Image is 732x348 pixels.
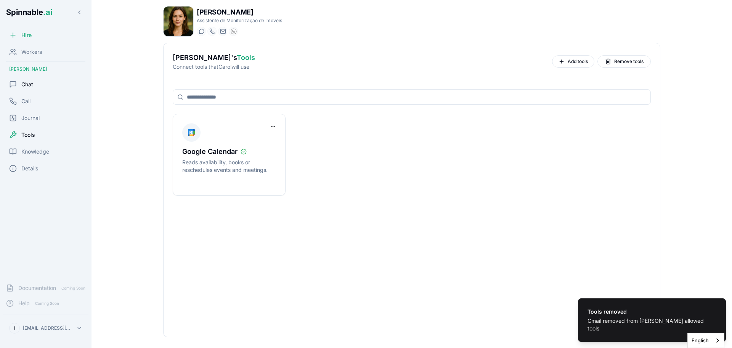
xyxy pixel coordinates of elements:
[197,7,282,18] h1: [PERSON_NAME]
[21,148,49,155] span: Knowledge
[59,285,88,292] span: Coming Soon
[33,300,61,307] span: Coming Soon
[173,52,546,63] h2: [PERSON_NAME] 's
[237,53,255,62] span: Tools
[18,284,56,292] span: Documentation
[231,28,237,34] img: WhatsApp
[21,48,42,56] span: Workers
[588,317,713,332] div: Gmail removed from [PERSON_NAME] allowed tools
[3,63,88,75] div: [PERSON_NAME]
[18,299,30,307] span: Help
[21,81,33,88] span: Chat
[21,114,40,122] span: Journal
[218,27,227,36] button: Send email to carol.walker@getspinnable.ai
[6,320,85,336] button: I[EMAIL_ADDRESS][DOMAIN_NAME]
[21,165,38,172] span: Details
[173,63,546,71] p: Connect tools that Carol will use
[687,333,724,348] div: Language
[43,8,52,17] span: .ai
[23,325,73,331] p: [EMAIL_ADDRESS][DOMAIN_NAME]
[588,308,713,316] div: Tools removed
[14,325,15,331] span: I
[597,55,651,68] button: Remove tools
[207,27,217,36] button: Start a call with Carol Walker
[688,333,724,348] a: English
[21,97,30,105] span: Call
[687,333,724,348] aside: Language selected: English
[21,131,35,139] span: Tools
[552,55,594,68] button: Add tools
[21,31,32,39] span: Hire
[164,6,193,36] img: Carol Walker
[182,159,276,174] p: Reads availability, books or reschedules events and meetings.
[614,58,644,65] span: Remove tools
[6,8,52,17] span: Spinnable
[229,27,238,36] button: WhatsApp
[197,18,282,24] p: Assistente de Monitorização de Imóveis
[568,58,588,65] span: Add tools
[187,126,196,139] img: Google Calendar icon
[182,146,238,157] span: Google Calendar
[197,27,206,36] button: Start a chat with Carol Walker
